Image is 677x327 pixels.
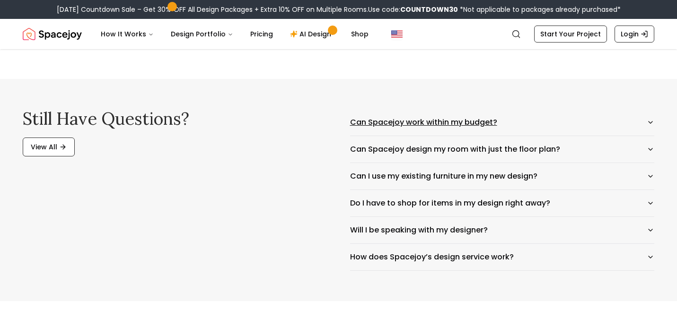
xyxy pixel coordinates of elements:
[534,26,607,43] a: Start Your Project
[23,19,654,49] nav: Global
[400,5,458,14] b: COUNTDOWN30
[57,5,621,14] div: [DATE] Countdown Sale – Get 30% OFF All Design Packages + Extra 10% OFF on Multiple Rooms.
[350,190,655,216] button: Do I have to shop for items in my design right away?
[350,136,655,163] button: Can Spacejoy design my room with just the floor plan?
[23,109,327,128] h2: Still have questions?
[350,244,655,270] button: How does Spacejoy’s design service work?
[23,25,82,43] a: Spacejoy
[350,163,655,189] button: Can I use my existing furniture in my new design?
[23,138,75,156] a: View All
[282,25,342,43] a: AI Design
[458,5,621,14] span: *Not applicable to packages already purchased*
[368,5,458,14] span: Use code:
[243,25,281,43] a: Pricing
[350,217,655,243] button: Will I be speaking with my designer?
[163,25,241,43] button: Design Portfolio
[615,26,654,43] a: Login
[391,28,403,40] img: United States
[93,25,161,43] button: How It Works
[350,109,655,136] button: Can Spacejoy work within my budget?
[23,25,82,43] img: Spacejoy Logo
[93,25,376,43] nav: Main
[343,25,376,43] a: Shop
